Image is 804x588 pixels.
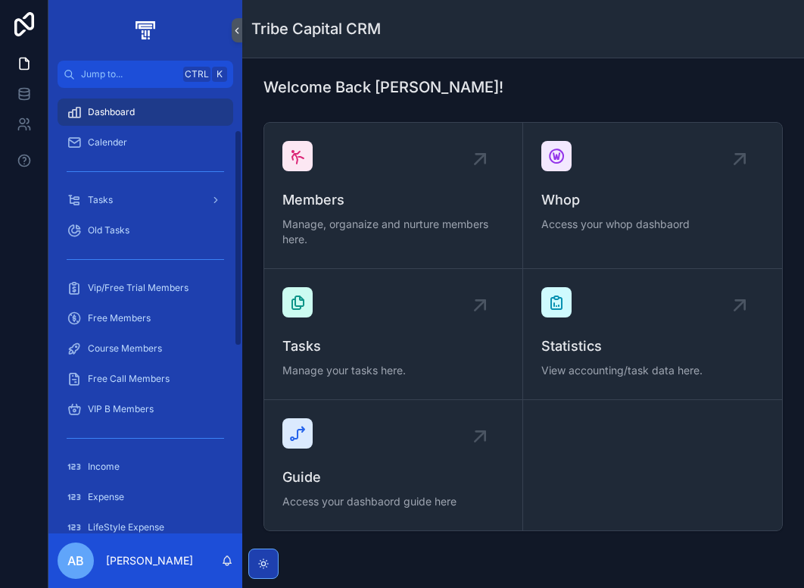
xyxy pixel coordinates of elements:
a: Expense [58,483,233,511]
span: Manage, organaize and nurture members here. [282,217,504,247]
a: Tasks [58,186,233,214]
a: Vip/Free Trial Members [58,274,233,302]
a: MembersManage, organaize and nurture members here. [264,123,523,269]
h1: Welcome Back [PERSON_NAME]! [263,77,503,98]
span: Manage your tasks here. [282,363,504,378]
span: Ctrl [183,67,210,82]
span: Vip/Free Trial Members [88,282,189,294]
a: Calender [58,129,233,156]
a: GuideAccess your dashbaord guide here [264,400,523,530]
span: Whop [541,189,764,211]
span: Course Members [88,342,162,355]
span: Free Call Members [88,373,170,385]
img: App logo [132,18,157,42]
span: Free Members [88,312,151,324]
span: Old Tasks [88,224,129,236]
span: Guide [282,467,504,488]
h1: Tribe Capital CRM [251,18,381,39]
div: scrollable content [48,88,242,533]
span: Expense [88,491,124,503]
span: AB [67,552,84,570]
a: Income [58,453,233,480]
span: Access your dashbaord guide here [282,494,504,509]
a: TasksManage your tasks here. [264,269,523,400]
span: Members [282,189,504,211]
a: Course Members [58,335,233,362]
a: LifeStyle Expense [58,514,233,541]
span: VIP B Members [88,403,154,415]
span: Statistics [541,336,764,357]
span: Calender [88,136,127,149]
span: K [213,68,226,80]
a: Free Call Members [58,365,233,393]
a: Free Members [58,305,233,332]
span: Tasks [88,194,113,206]
button: Jump to...CtrlK [58,61,233,88]
span: Access your whop dashbaord [541,217,764,232]
span: Jump to... [81,68,177,80]
p: [PERSON_NAME] [106,553,193,568]
span: LifeStyle Expense [88,521,164,533]
a: StatisticsView accounting/task data here. [523,269,782,400]
a: Old Tasks [58,217,233,244]
a: VIP B Members [58,396,233,423]
span: Tasks [282,336,504,357]
a: Dashboard [58,99,233,126]
span: View accounting/task data here. [541,363,764,378]
span: Dashboard [88,106,135,118]
span: Income [88,461,120,473]
a: WhopAccess your whop dashbaord [523,123,782,269]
